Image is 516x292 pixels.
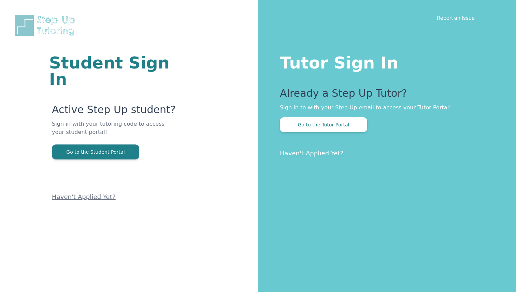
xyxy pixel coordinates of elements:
button: Go to the Tutor Portal [280,117,367,132]
img: Step Up Tutoring horizontal logo [14,14,79,37]
p: Sign in to with your Step Up email to access your Tutor Portal! [280,104,489,112]
a: Go to the Student Portal [52,149,139,155]
p: Sign in with your tutoring code to access your student portal! [52,120,176,144]
a: Haven't Applied Yet? [52,193,116,200]
p: Already a Step Up Tutor? [280,87,489,104]
h1: Student Sign In [49,55,176,87]
a: Go to the Tutor Portal [280,121,367,128]
p: Active Step Up student? [52,104,176,120]
a: Haven't Applied Yet? [280,150,344,157]
a: Report an Issue [437,14,475,21]
button: Go to the Student Portal [52,144,139,159]
h1: Tutor Sign In [280,52,489,71]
